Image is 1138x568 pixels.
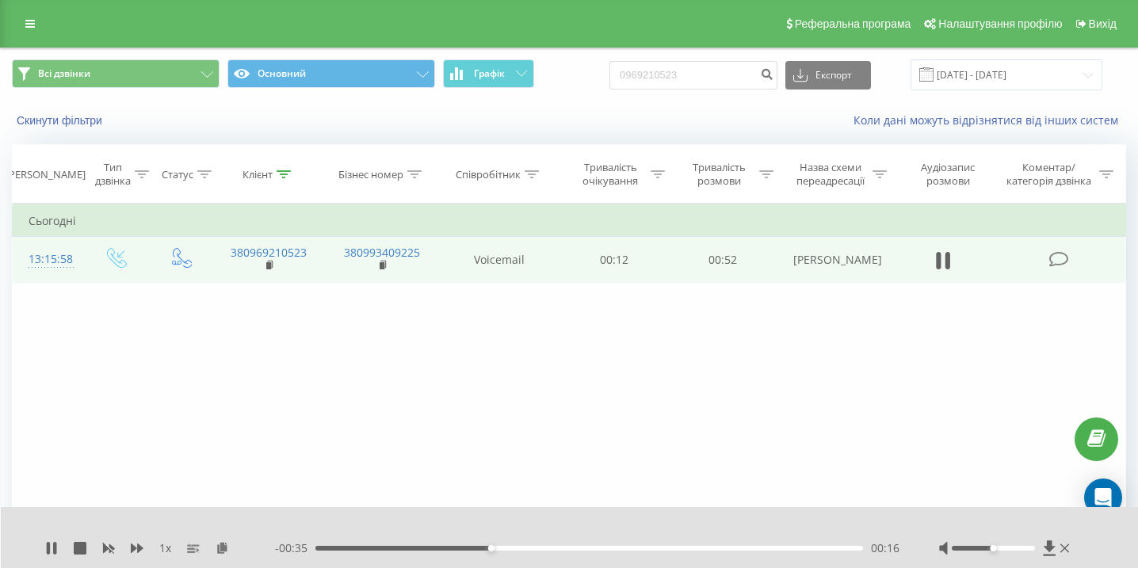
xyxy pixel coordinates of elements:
[1084,478,1122,517] div: Open Intercom Messenger
[1089,17,1117,30] span: Вихід
[12,59,220,88] button: Всі дзвінки
[242,168,273,181] div: Клієнт
[13,205,1126,237] td: Сьогодні
[29,244,66,275] div: 13:15:58
[777,237,891,283] td: [PERSON_NAME]
[12,113,110,128] button: Скинути фільтри
[871,540,899,556] span: 00:16
[474,68,505,79] span: Графік
[338,168,403,181] div: Бізнес номер
[443,59,534,88] button: Графік
[905,161,991,188] div: Аудіозапис розмови
[669,237,777,283] td: 00:52
[456,168,521,181] div: Співробітник
[159,540,171,556] span: 1 x
[785,61,871,90] button: Експорт
[575,161,647,188] div: Тривалість очікування
[6,168,86,181] div: [PERSON_NAME]
[488,545,495,551] div: Accessibility label
[275,540,315,556] span: - 00:35
[609,61,777,90] input: Пошук за номером
[1002,161,1095,188] div: Коментар/категорія дзвінка
[853,112,1126,128] a: Коли дані можуть відрізнятися вiд інших систем
[38,67,90,80] span: Всі дзвінки
[231,245,307,260] a: 380969210523
[792,161,869,188] div: Назва схеми переадресації
[991,545,997,551] div: Accessibility label
[438,237,560,283] td: Voicemail
[683,161,755,188] div: Тривалість розмови
[795,17,911,30] span: Реферальна програма
[227,59,435,88] button: Основний
[344,245,420,260] a: 380993409225
[560,237,669,283] td: 00:12
[162,168,193,181] div: Статус
[95,161,131,188] div: Тип дзвінка
[938,17,1062,30] span: Налаштування профілю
